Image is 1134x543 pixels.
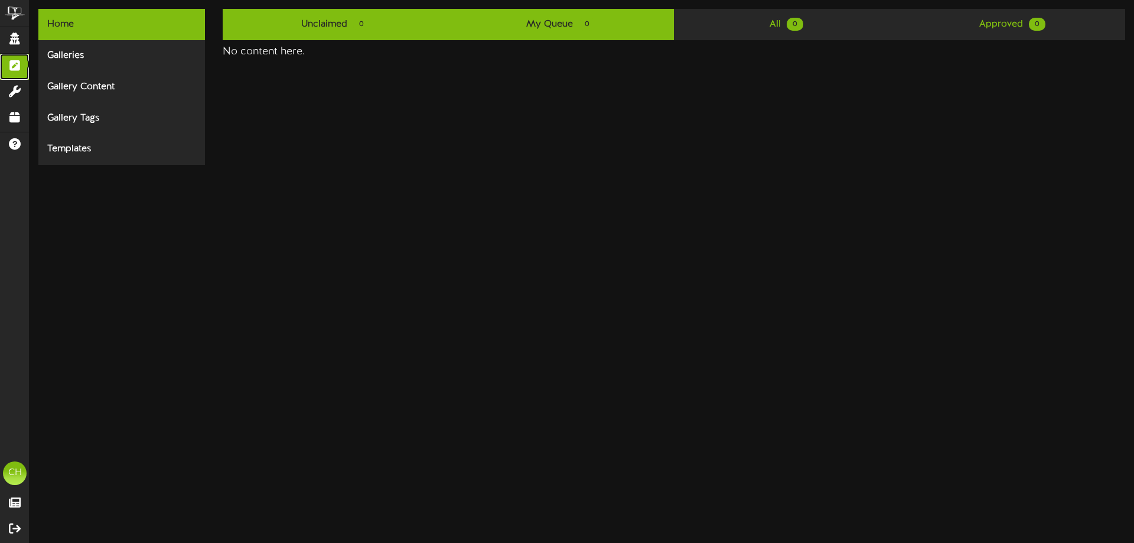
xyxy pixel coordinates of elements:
h4: No content here. [223,46,1125,58]
a: Unclaimed [223,9,448,40]
div: Templates [38,134,205,165]
a: My Queue [448,9,674,40]
div: CH [3,461,27,485]
a: Approved [900,9,1125,40]
div: Gallery Content [38,71,205,103]
span: 0 [353,18,370,31]
span: 0 [787,18,803,31]
span: 0 [579,18,595,31]
a: All [674,9,900,40]
div: Home [38,9,205,40]
div: Galleries [38,40,205,71]
div: Gallery Tags [38,103,205,134]
span: 0 [1029,18,1045,31]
